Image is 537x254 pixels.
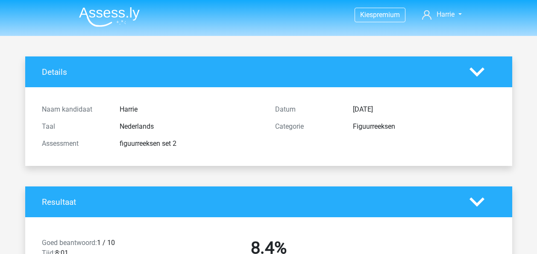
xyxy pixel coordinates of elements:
[42,239,97,247] span: Goed beantwoord:
[269,104,346,115] div: Datum
[113,139,269,149] div: figuurreeksen set 2
[35,104,113,115] div: Naam kandidaat
[42,67,457,77] h4: Details
[113,104,269,115] div: Harrie
[437,10,455,18] span: Harrie
[346,121,502,132] div: Figuurreeksen
[269,121,346,132] div: Categorie
[42,197,457,207] h4: Resultaat
[35,139,113,149] div: Assessment
[419,9,465,20] a: Harrie
[79,7,140,27] img: Assessly
[346,104,502,115] div: [DATE]
[360,11,373,19] span: Kies
[35,121,113,132] div: Taal
[355,9,405,21] a: Kiespremium
[113,121,269,132] div: Nederlands
[373,11,400,19] span: premium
